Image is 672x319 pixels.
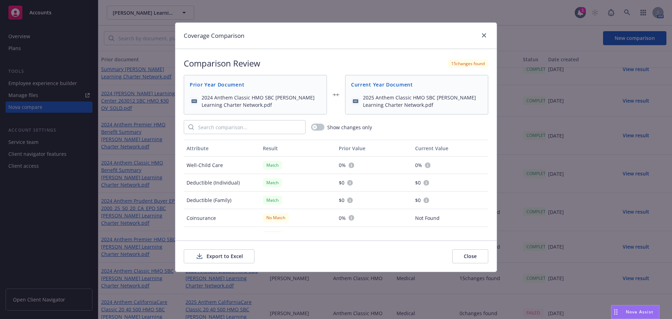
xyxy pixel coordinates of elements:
[184,192,260,209] div: Deductible (Family)
[327,124,372,131] span: Show changes only
[412,140,489,157] button: Current Value
[339,161,346,169] span: 0%
[263,161,282,169] div: Match
[339,179,344,186] span: $0
[480,31,488,40] a: close
[363,94,482,109] span: 2025 Anthem Classic HMO SBC [PERSON_NAME] Learning Charter Network.pdf
[263,231,282,240] div: Match
[263,213,289,222] div: No Match
[339,214,346,222] span: 0%
[339,196,344,204] span: $0
[415,145,486,152] div: Current Value
[260,140,336,157] button: Result
[184,209,260,227] div: Coinsurance
[187,145,257,152] div: Attribute
[184,249,254,263] button: Export to Excel
[339,232,347,239] span: $20
[415,161,422,169] span: 0%
[263,196,282,204] div: Match
[184,57,260,69] h2: Comparison Review
[611,305,659,319] button: Nova Assist
[415,214,440,222] span: Not Found
[190,81,321,88] span: Prior Year Document
[263,145,334,152] div: Result
[611,305,620,319] div: Drag to move
[184,174,260,192] div: Deductible (Individual)
[415,179,421,186] span: $0
[415,232,423,239] span: $20
[184,157,260,174] div: Well-Child Care
[184,140,260,157] button: Attribute
[336,140,412,157] button: Prior Value
[184,227,260,244] div: Office Visit/Exam
[263,178,282,187] div: Match
[452,249,488,263] button: Close
[448,59,488,68] div: 15 changes found
[188,124,194,130] svg: Search
[194,120,305,134] input: Search comparison...
[351,81,482,88] span: Current Year Document
[202,94,321,109] span: 2024 Anthem Classic HMO SBC [PERSON_NAME] Learning Charter Network.pdf
[184,31,244,40] h1: Coverage Comparison
[415,196,421,204] span: $0
[339,145,409,152] div: Prior Value
[626,309,653,315] span: Nova Assist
